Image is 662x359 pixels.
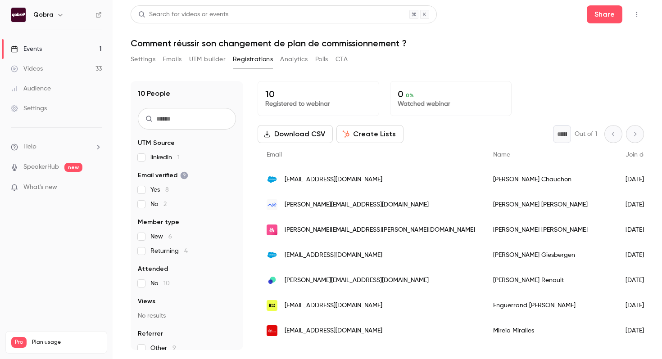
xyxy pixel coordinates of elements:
span: Attended [138,265,168,274]
span: Name [493,152,510,158]
h1: Comment réussir son changement de plan de commissionnement ? [131,38,644,49]
button: Analytics [280,52,308,67]
span: What's new [23,183,57,192]
span: 9 [172,345,176,351]
span: new [64,163,82,172]
img: salesforce.com [267,250,277,260]
div: [PERSON_NAME] [PERSON_NAME] [484,192,617,217]
span: Referrer [138,329,163,338]
section: facet-groups [138,139,236,353]
div: Events [11,45,42,54]
h1: 10 People [138,88,170,99]
span: Views [138,297,155,306]
div: [PERSON_NAME] Giesbergen [484,242,617,268]
span: Member type [138,218,179,227]
p: No results [138,311,236,320]
span: UTM Source [138,139,175,148]
p: Watched webinar [398,99,504,108]
span: 0 % [406,92,414,99]
span: Email [267,152,282,158]
span: [PERSON_NAME][EMAIL_ADDRESS][PERSON_NAME][DOMAIN_NAME] [285,225,475,235]
span: No [150,200,167,209]
button: Emails [163,52,181,67]
button: Settings [131,52,155,67]
span: linkedin [150,153,180,162]
div: Mireia Miralles [484,318,617,343]
span: Returning [150,247,188,256]
span: Plan usage [32,339,101,346]
span: New [150,232,172,241]
li: help-dropdown-opener [11,142,102,152]
div: Search for videos or events [138,10,228,19]
div: Enguerrand [PERSON_NAME] [484,293,617,318]
div: Audience [11,84,51,93]
img: Qobra [11,8,26,22]
button: Share [587,5,622,23]
button: Download CSV [258,125,333,143]
p: Registered to webinar [265,99,372,108]
span: Help [23,142,36,152]
span: [PERSON_NAME][EMAIL_ADDRESS][DOMAIN_NAME] [285,200,429,210]
p: Out of 1 [575,130,597,139]
span: Other [150,344,176,353]
div: [PERSON_NAME] [PERSON_NAME] [484,217,617,242]
span: Join date [626,152,653,158]
img: bulldozer-collective.com [267,300,277,311]
span: 10 [163,280,170,287]
span: Pro [11,337,27,348]
div: [PERSON_NAME] Chauchon [484,167,617,192]
span: [PERSON_NAME][EMAIL_ADDRESS][DOMAIN_NAME] [285,276,429,285]
span: 1 [177,154,180,161]
span: [EMAIL_ADDRESS][DOMAIN_NAME] [285,251,382,260]
span: 8 [165,187,169,193]
button: CTA [336,52,348,67]
button: Polls [315,52,328,67]
h6: Qobra [33,10,53,19]
button: Create Lists [336,125,404,143]
span: 6 [168,233,172,240]
span: [EMAIL_ADDRESS][DOMAIN_NAME] [285,301,382,310]
p: 10 [265,89,372,99]
span: [EMAIL_ADDRESS][DOMAIN_NAME] [285,175,382,184]
span: 2 [163,201,167,207]
img: pigment.com [267,275,277,286]
img: salesforce.com [267,174,277,185]
div: [PERSON_NAME] Renault [484,268,617,293]
div: Settings [11,104,47,113]
span: No [150,279,170,288]
button: UTM builder [189,52,226,67]
img: santeacademie.com [267,224,277,235]
span: Email verified [138,171,188,180]
p: 0 [398,89,504,99]
span: Yes [150,185,169,194]
span: [EMAIL_ADDRESS][DOMAIN_NAME] [285,326,382,336]
img: moncrmmanager.fr [267,199,277,210]
button: Registrations [233,52,273,67]
a: SpeakerHub [23,162,59,172]
div: Videos [11,64,43,73]
img: virginactive.co.uk [267,325,277,336]
span: 4 [184,248,188,254]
